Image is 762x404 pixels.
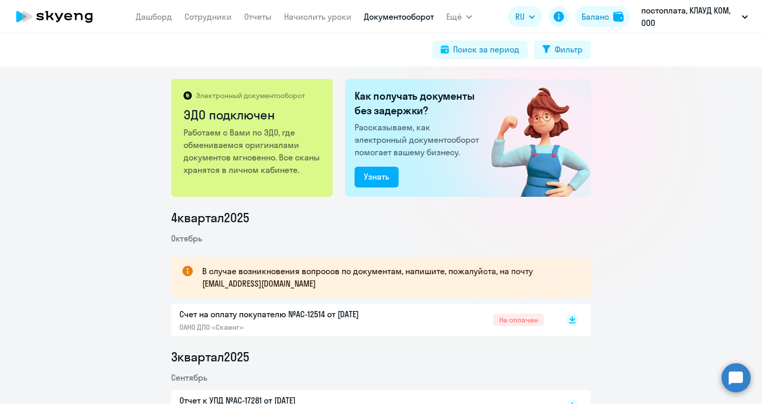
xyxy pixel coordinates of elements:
div: Фильтр [555,43,583,56]
a: Начислить уроки [284,11,351,22]
div: Поиск за период [453,43,519,56]
button: постоплата, КЛАУД КОМ, ООО [636,4,753,29]
span: RU [515,10,525,23]
button: Ещё [446,6,472,27]
a: Отчеты [244,11,272,22]
a: Дашборд [136,11,172,22]
h2: Как получать документы без задержки? [355,89,483,118]
span: Сентябрь [171,372,207,383]
a: Документооборот [364,11,434,22]
p: В случае возникновения вопросов по документам, напишите, пожалуйста, на почту [EMAIL_ADDRESS][DOM... [202,265,572,290]
div: Узнать [364,170,389,183]
button: RU [508,6,542,27]
a: Сотрудники [185,11,232,22]
button: Фильтр [534,41,591,59]
span: Не оплачен [493,314,544,326]
h2: ЭДО подключен [184,106,322,123]
p: постоплата, КЛАУД КОМ, ООО [641,4,738,29]
a: Счет на оплату покупателю №AC-12514 от [DATE]ОАНО ДПО «Скаенг»Не оплачен [179,308,544,332]
p: Работаем с Вами по ЭДО, где обмениваемся оригиналами документов мгновенно. Все сканы хранятся в л... [184,126,322,176]
li: 3 квартал 2025 [171,348,591,365]
span: Октябрь [171,233,202,244]
p: Счет на оплату покупателю №AC-12514 от [DATE] [179,308,397,320]
button: Поиск за период [432,41,528,59]
span: Ещё [446,10,462,23]
button: Балансbalance [575,6,630,27]
p: ОАНО ДПО «Скаенг» [179,322,397,332]
p: Рассказываем, как электронный документооборот помогает вашему бизнесу. [355,121,483,158]
img: connected [474,79,591,197]
img: balance [613,11,624,22]
p: Электронный документооборот [196,91,305,100]
div: Баланс [582,10,609,23]
button: Узнать [355,167,399,187]
li: 4 квартал 2025 [171,209,591,226]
